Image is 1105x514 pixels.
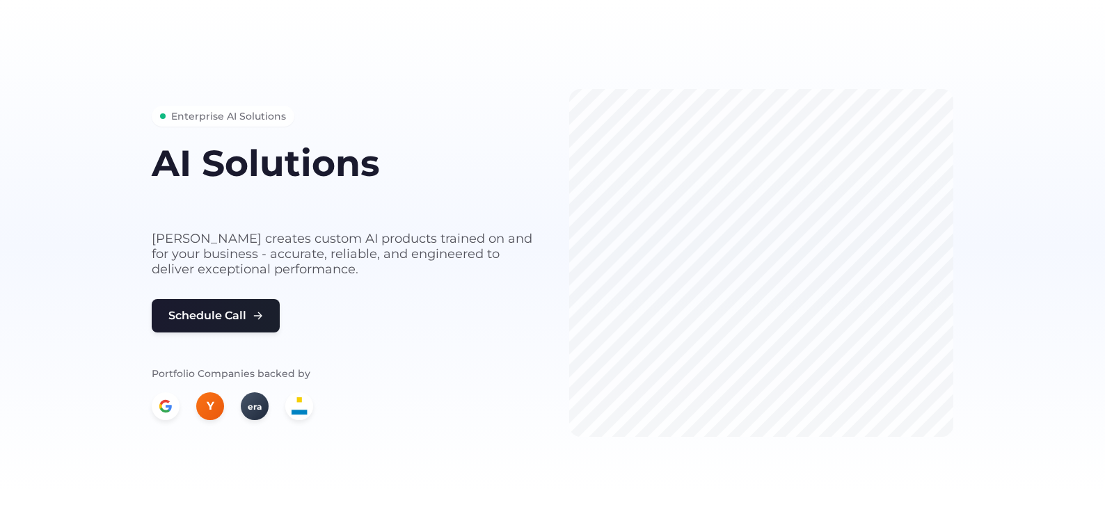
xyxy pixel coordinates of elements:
p: [PERSON_NAME] creates custom AI products trained on and for your business - accurate, reliable, a... [152,231,536,277]
button: Schedule Call [152,299,280,332]
p: Portfolio Companies backed by [152,366,536,381]
div: Y [196,392,224,420]
h1: AI Solutions [152,143,536,183]
span: Enterprise AI Solutions [171,109,286,124]
div: era [241,392,269,420]
h2: built for your business needs [152,188,536,214]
